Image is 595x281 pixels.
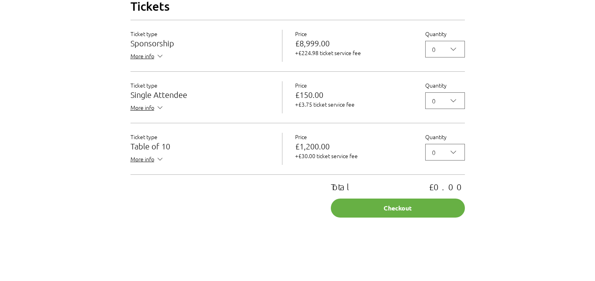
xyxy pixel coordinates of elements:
label: Quantity [425,133,465,141]
h3: Table of 10 [131,142,269,150]
button: Checkout [331,199,464,218]
span: Price [295,30,307,38]
span: Ticket type [131,81,157,89]
button: More info [131,52,164,62]
div: 0 [432,96,436,105]
p: £8,999.00 [295,39,413,47]
label: Quantity [425,81,465,89]
div: 0 [432,147,436,157]
p: +£3.75 ticket service fee [295,100,413,108]
p: Total [331,183,352,191]
span: Ticket type [131,30,157,38]
p: £1,200.00 [295,142,413,150]
p: £150.00 [295,91,413,99]
p: +£30.00 ticket service fee [295,152,413,160]
button: More info [131,155,164,165]
p: £0.00 [429,183,465,191]
p: +£224.98 ticket service fee [295,49,413,57]
span: Price [295,133,307,141]
span: Price [295,81,307,89]
h3: Single Attendee [131,91,269,99]
div: 0 [432,44,436,54]
h3: Sponsorship [131,39,269,47]
button: More info [131,103,164,113]
label: Quantity [425,30,465,38]
span: Ticket type [131,133,157,141]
